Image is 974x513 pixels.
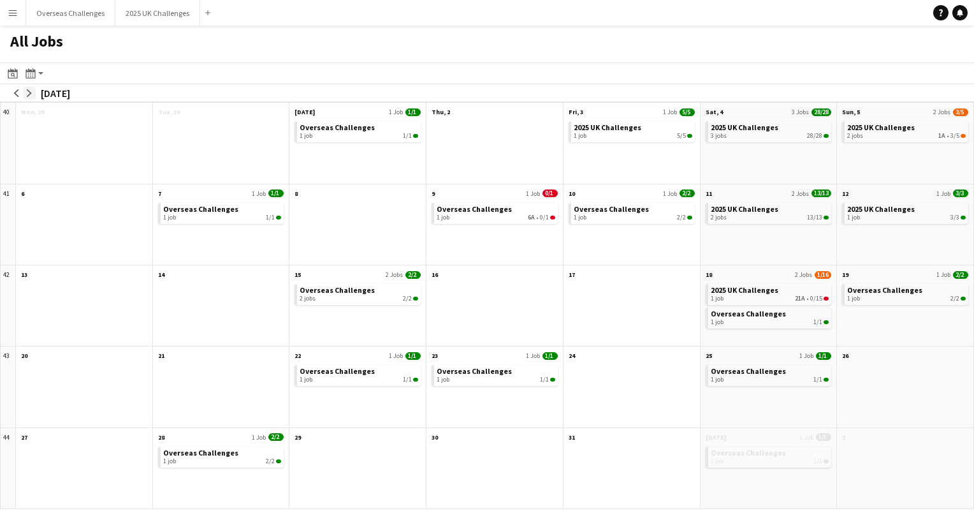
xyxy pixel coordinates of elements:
[711,285,778,295] span: 2025 UK Challenges
[936,190,950,198] span: 1 Job
[437,214,449,221] span: 1 job
[711,132,727,140] span: 3 jobs
[795,295,805,302] span: 21A
[528,214,535,221] span: 6A
[953,271,968,279] span: 2/2
[842,108,860,116] span: Sun, 5
[711,457,723,465] span: 1 job
[824,297,829,301] span: 0/15
[300,123,375,132] span: Overseas Challenges
[432,190,435,198] span: 9
[437,214,555,221] div: •
[847,132,863,140] span: 2 jobs
[574,214,586,221] span: 1 job
[816,352,831,360] span: 1/1
[950,214,959,221] span: 3/3
[847,284,966,302] a: Overseas Challenges1 job2/2
[811,190,831,197] span: 13/13
[437,366,512,376] span: Overseas Challenges
[824,320,829,324] span: 1/1
[953,190,968,197] span: 3/3
[711,447,829,465] a: Overseas Challenges1 job1/1
[405,108,421,116] span: 1/1
[574,204,649,214] span: Overseas Challenges
[294,108,315,116] span: [DATE]
[21,108,44,116] span: Mon, 29
[432,271,438,279] span: 16
[389,108,403,116] span: 1 Job
[1,103,16,184] div: 40
[21,352,27,360] span: 20
[950,132,959,140] span: 3/5
[413,378,418,382] span: 1/1
[432,108,450,116] span: Thu, 2
[938,132,945,140] span: 1A
[795,271,812,279] span: 2 Jobs
[252,190,266,198] span: 1 Job
[163,448,238,457] span: Overseas Challenges
[550,216,555,219] span: 0/1
[300,295,316,302] span: 2 jobs
[1,265,16,346] div: 42
[706,433,726,442] span: [DATE]
[403,132,412,140] span: 1/1
[294,190,298,198] span: 8
[158,271,164,279] span: 14
[569,352,575,360] span: 24
[569,108,583,116] span: Fri, 3
[389,352,403,360] span: 1 Job
[413,297,418,301] span: 2/2
[542,352,558,360] span: 1/1
[807,132,822,140] span: 28/28
[847,132,966,140] div: •
[711,295,723,302] span: 1 job
[842,271,848,279] span: 19
[268,433,284,441] span: 2/2
[687,216,692,219] span: 2/2
[1,346,16,427] div: 43
[574,132,586,140] span: 1 job
[540,214,549,221] span: 0/1
[300,366,375,376] span: Overseas Challenges
[842,433,845,442] span: 2
[300,285,375,295] span: Overseas Challenges
[711,318,723,326] span: 1 job
[953,108,968,116] span: 3/5
[300,121,418,140] a: Overseas Challenges1 job1/1
[680,190,695,197] span: 2/2
[961,134,966,138] span: 3/5
[276,216,281,219] span: 1/1
[711,214,727,221] span: 2 jobs
[711,448,786,457] span: Overseas Challenges
[813,318,822,326] span: 1/1
[936,271,950,279] span: 1 Job
[574,123,641,132] span: 2025 UK Challenges
[569,433,575,442] span: 31
[711,284,829,302] a: 2025 UK Challenges1 job21A•0/15
[386,271,403,279] span: 2 Jobs
[711,365,829,383] a: Overseas Challenges1 job1/1
[792,108,809,116] span: 3 Jobs
[437,203,555,221] a: Overseas Challenges1 job6A•0/1
[163,214,176,221] span: 1 job
[526,352,540,360] span: 1 Job
[21,271,27,279] span: 13
[711,204,778,214] span: 2025 UK Challenges
[811,108,831,116] span: 28/28
[163,204,238,214] span: Overseas Challenges
[569,271,575,279] span: 17
[268,190,284,197] span: 1/1
[799,352,813,360] span: 1 Job
[432,352,438,360] span: 23
[41,87,70,100] div: [DATE]
[266,457,275,465] span: 2/2
[961,216,966,219] span: 3/3
[663,108,677,116] span: 1 Job
[706,108,723,116] span: Sat, 4
[403,376,412,383] span: 1/1
[115,1,200,26] button: 2025 UK Challenges
[300,284,418,302] a: Overseas Challenges2 jobs2/2
[413,134,418,138] span: 1/1
[21,433,27,442] span: 27
[437,376,449,383] span: 1 job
